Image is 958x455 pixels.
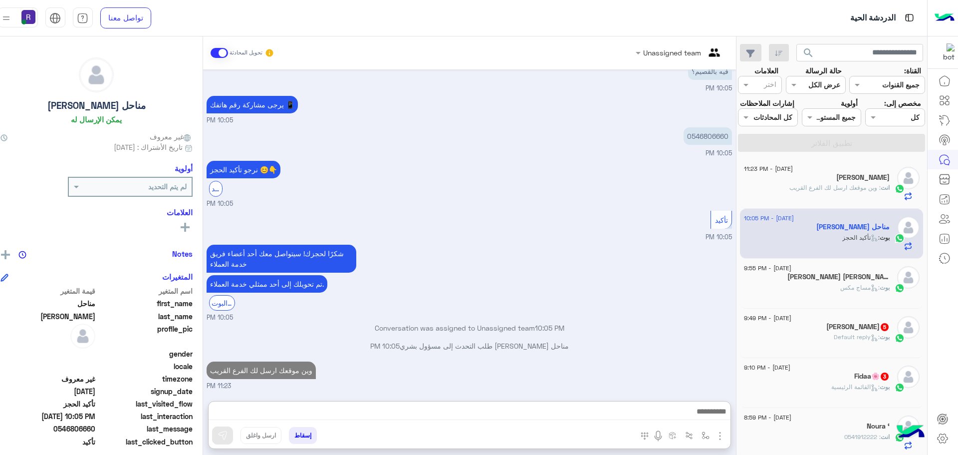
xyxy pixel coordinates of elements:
span: انت [881,433,890,441]
span: last_clicked_button [97,437,193,447]
span: غير معروف [150,131,193,142]
span: profile_pic [97,324,193,347]
span: مناحل [0,298,96,309]
span: last_message [97,424,193,434]
img: send attachment [714,430,726,442]
img: WhatsApp [895,233,905,243]
span: [DATE] - 9:10 PM [744,363,790,372]
span: تأكيد [0,437,96,447]
span: تأكيد الحجز [0,399,96,409]
span: 10:05 PM [706,149,732,157]
span: null [0,361,96,372]
img: make a call [641,432,649,440]
span: signup_date [97,386,193,397]
label: القناة: [904,65,921,76]
button: إسقاط [289,427,317,444]
h6: أولوية [175,164,193,173]
span: بوت [880,234,890,241]
img: defaultAdmin.png [79,58,113,92]
div: تأكيد [209,181,223,196]
img: 322853014244696 [937,43,955,61]
span: : تأكيد الحجز [842,234,880,241]
img: notes [18,251,26,259]
span: 5 [881,323,889,331]
span: اسم المتغير [97,286,193,296]
span: بوت [880,383,890,391]
span: last_interaction [97,411,193,422]
span: gender [97,349,193,359]
span: 3 [881,373,889,381]
span: : مساج مكس [840,284,880,291]
span: [DATE] - 8:59 PM [744,413,791,422]
label: حالة الرسالة [805,65,842,76]
img: defaultAdmin.png [897,266,920,289]
span: 10:05 PM [535,324,564,332]
img: defaultAdmin.png [897,366,920,388]
button: ارسل واغلق [240,427,281,444]
span: قيمة المتغير [0,286,96,296]
span: تأكيد [715,216,728,224]
button: تطبيق الفلاتر [738,134,925,152]
span: 10:05 PM [706,233,732,241]
span: 0546806660 [0,424,96,434]
label: إشارات الملاحظات [740,98,794,108]
img: tab [49,12,61,24]
span: انت [881,184,890,191]
span: 10:05 PM [207,313,233,323]
img: tab [903,11,916,24]
label: العلامات [754,65,778,76]
h5: GHULAM M FARID [836,173,890,182]
span: 0541912222 [844,433,881,441]
img: Trigger scenario [685,432,693,440]
label: أولوية [841,98,858,108]
span: search [802,47,814,59]
img: defaultAdmin.png [897,216,920,239]
img: send message [218,431,228,441]
h5: مناحل اليوسف ابويوسف [816,223,890,231]
p: 6/9/2025, 10:05 PM [207,161,280,178]
span: [DATE] - 10:05 PM [744,214,794,223]
span: 2025-09-06T19:03:15.564Z [0,386,96,397]
img: send voice note [652,430,664,442]
span: null [0,349,96,359]
p: مناحل [PERSON_NAME] طلب التحدث إلى مسؤول بشري [207,341,732,351]
span: [DATE] - 11:23 PM [744,164,793,173]
label: مخصص إلى: [884,98,921,108]
span: 2025-09-06T19:05:38.529Z [0,411,96,422]
span: بوت [880,333,890,341]
small: تحويل المحادثة [230,49,262,57]
div: الرجوع الى البوت [209,295,235,311]
img: WhatsApp [895,333,905,343]
img: WhatsApp [895,383,905,393]
p: 6/9/2025, 10:05 PM [684,127,732,145]
span: [DATE] - 9:49 PM [744,314,791,323]
span: 10:05 PM [706,84,732,92]
a: تواصل معنا [100,7,151,28]
span: [DATE] - 9:55 PM [744,264,791,273]
span: 10:05 PM [207,116,233,125]
button: Trigger scenario [681,427,697,444]
span: locale [97,361,193,372]
span: timezone [97,374,193,384]
img: Logo [935,7,955,28]
h6: يمكن الإرسال له [71,115,122,124]
span: بوت [880,284,890,291]
span: 10:05 PM [207,199,233,209]
img: add [1,250,10,259]
h5: Noura ‘ [867,422,890,431]
img: userImage [21,10,35,24]
img: WhatsApp [895,283,905,293]
p: 6/9/2025, 10:05 PM [688,62,732,80]
h5: Fidaa🌸 [854,372,890,381]
span: تاريخ الأشتراك : [DATE] [114,142,183,152]
img: defaultAdmin.png [897,167,920,189]
h5: سلطان الناجم العنزي بنك البلاد [787,273,889,281]
a: tab [73,7,93,28]
button: select flow [697,427,714,444]
h6: Notes [172,249,193,258]
img: defaultAdmin.png [70,324,95,349]
img: select flow [702,432,710,440]
button: search [796,44,821,65]
img: hulul-logo.png [893,415,928,450]
h5: KHALID AKBAR [826,323,890,331]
